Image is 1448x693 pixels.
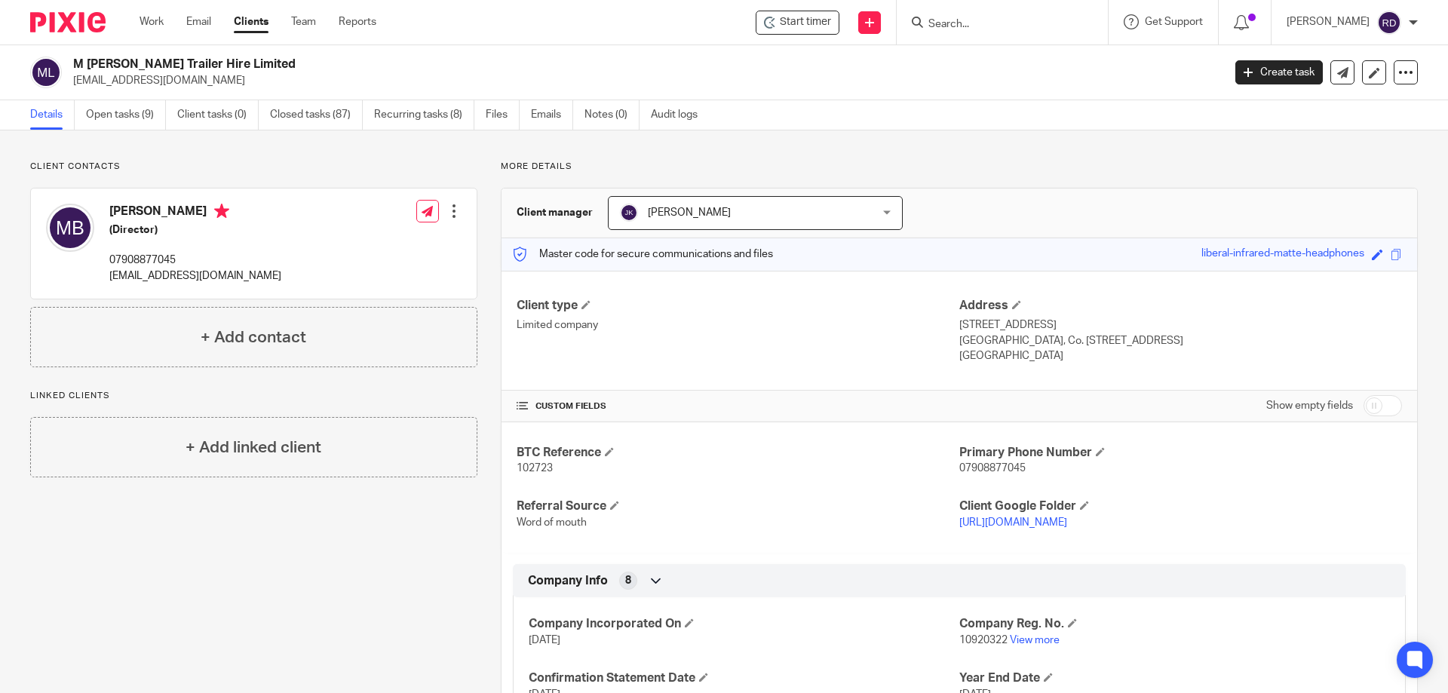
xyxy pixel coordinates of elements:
[186,14,211,29] a: Email
[625,573,631,588] span: 8
[529,670,959,686] h4: Confirmation Statement Date
[780,14,831,30] span: Start timer
[1010,635,1060,645] a: View more
[959,498,1402,514] h4: Client Google Folder
[30,161,477,173] p: Client contacts
[234,14,268,29] a: Clients
[30,57,62,88] img: svg%3E
[1201,246,1364,263] div: liberal-infrared-matte-headphones
[651,100,709,130] a: Audit logs
[959,517,1067,528] a: [URL][DOMAIN_NAME]
[959,635,1008,645] span: 10920322
[959,298,1402,314] h4: Address
[959,333,1402,348] p: [GEOGRAPHIC_DATA], Co. [STREET_ADDRESS]
[620,204,638,222] img: svg%3E
[927,18,1063,32] input: Search
[501,161,1418,173] p: More details
[1235,60,1323,84] a: Create task
[756,11,839,35] div: M Barnes Trailer Hire Limited
[214,204,229,219] i: Primary
[959,317,1402,333] p: [STREET_ADDRESS]
[531,100,573,130] a: Emails
[529,635,560,645] span: [DATE]
[1145,17,1203,27] span: Get Support
[959,616,1390,632] h4: Company Reg. No.
[73,73,1213,88] p: [EMAIL_ADDRESS][DOMAIN_NAME]
[528,573,608,589] span: Company Info
[374,100,474,130] a: Recurring tasks (8)
[109,204,281,222] h4: [PERSON_NAME]
[291,14,316,29] a: Team
[201,326,306,349] h4: + Add contact
[109,222,281,238] h5: (Director)
[959,348,1402,363] p: [GEOGRAPHIC_DATA]
[959,463,1026,474] span: 07908877045
[648,207,731,218] span: [PERSON_NAME]
[186,436,321,459] h4: + Add linked client
[270,100,363,130] a: Closed tasks (87)
[517,400,959,412] h4: CUSTOM FIELDS
[46,204,94,252] img: svg%3E
[140,14,164,29] a: Work
[1287,14,1370,29] p: [PERSON_NAME]
[517,517,587,528] span: Word of mouth
[513,247,773,262] p: Master code for secure communications and files
[517,445,959,461] h4: BTC Reference
[30,100,75,130] a: Details
[339,14,376,29] a: Reports
[517,298,959,314] h4: Client type
[959,670,1390,686] h4: Year End Date
[517,317,959,333] p: Limited company
[109,253,281,268] p: 07908877045
[86,100,166,130] a: Open tasks (9)
[73,57,985,72] h2: M [PERSON_NAME] Trailer Hire Limited
[30,390,477,402] p: Linked clients
[959,445,1402,461] h4: Primary Phone Number
[1377,11,1401,35] img: svg%3E
[486,100,520,130] a: Files
[517,498,959,514] h4: Referral Source
[177,100,259,130] a: Client tasks (0)
[109,268,281,284] p: [EMAIL_ADDRESS][DOMAIN_NAME]
[1266,398,1353,413] label: Show empty fields
[30,12,106,32] img: Pixie
[517,463,553,474] span: 102723
[517,205,593,220] h3: Client manager
[584,100,640,130] a: Notes (0)
[529,616,959,632] h4: Company Incorporated On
